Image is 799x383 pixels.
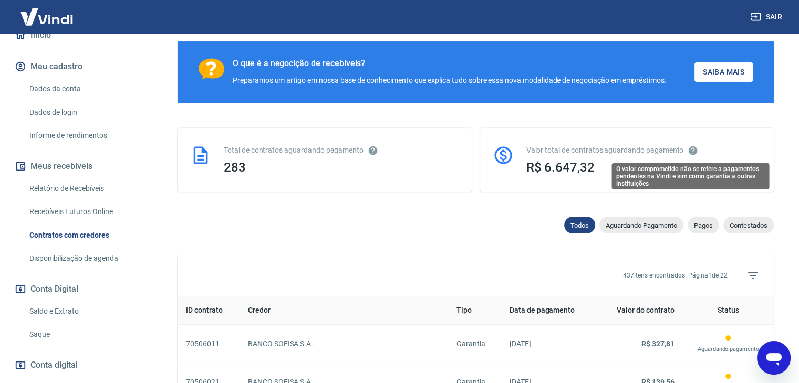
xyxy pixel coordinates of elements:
[25,324,144,345] a: Saque
[740,263,765,288] span: Filtros
[596,296,682,325] th: Valor do contrato
[694,62,753,82] a: Saiba Mais
[723,221,774,229] span: Contestados
[510,338,588,349] p: [DATE]
[691,345,766,354] p: Aguardando pagamento
[688,145,698,156] svg: O valor comprometido não se refere a pagamentos pendentes na Vindi e sim como garantia a outras i...
[178,296,240,325] th: ID contrato
[25,225,144,246] a: Contratos com credores
[25,178,144,199] a: Relatório de Recebíveis
[599,221,683,229] span: Aguardando Pagamento
[757,341,791,375] iframe: Botão para abrir a janela de mensagens
[13,278,144,301] button: Conta Digital
[248,338,440,349] p: BANCO SOFISA S.A.
[683,296,774,325] th: Status
[25,248,144,269] a: Disponibilização de agenda
[688,217,719,233] div: Pagos
[456,338,493,349] p: Garantia
[749,7,786,27] button: Sair
[30,358,78,373] span: Conta digital
[25,102,144,123] a: Dados de login
[233,58,667,69] div: O que é a negocição de recebíveis?
[688,221,719,229] span: Pagos
[224,160,459,175] div: 283
[501,296,597,325] th: Data de pagamento
[25,301,144,322] a: Saldo e Extrato
[723,217,774,233] div: Contestados
[13,354,144,377] a: Conta digital
[691,333,766,354] div: Este contrato ainda não foi processado pois está aguardando o pagamento ser feito na data program...
[13,24,144,47] a: Início
[240,296,448,325] th: Credor
[599,217,683,233] div: Aguardando Pagamento
[13,1,81,33] img: Vindi
[199,58,224,80] img: Ícone com um ponto de interrogação.
[25,78,144,100] a: Dados da conta
[448,296,501,325] th: Tipo
[526,145,762,156] div: Valor total de contratos aguardando pagamento
[25,125,144,146] a: Informe de rendimentos
[623,271,728,280] p: 437 itens encontrados. Página 1 de 22
[13,155,144,178] button: Meus recebíveis
[564,221,595,229] span: Todos
[233,75,667,86] div: Preparamos um artigo em nossa base de conhecimento que explica tudo sobre essa nova modalidade de...
[611,163,769,189] div: O valor comprometido não se refere a pagamentos pendentes na Vindi e sim como garantia a outras i...
[186,338,231,349] p: 70506011
[368,145,378,156] svg: Esses contratos não se referem à Vindi, mas sim a outras instituições.
[526,160,595,175] span: R$ 6.647,32
[13,55,144,78] button: Meu cadastro
[25,201,144,222] a: Recebíveis Futuros Online
[564,217,595,233] div: Todos
[224,145,459,156] div: Total de contratos aguardando pagamento
[641,339,675,348] strong: R$ 327,81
